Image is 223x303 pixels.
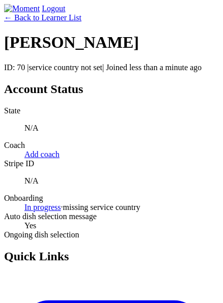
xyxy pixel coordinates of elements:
[4,141,219,150] dt: Coach
[24,176,219,186] p: N/A
[4,13,81,22] a: ← Back to Learner List
[29,63,102,72] span: service country not set
[24,150,60,159] a: Add coach
[4,194,219,203] dt: Onboarding
[4,159,219,168] dt: Stripe ID
[4,82,219,96] h2: Account Status
[4,106,219,115] dt: State
[4,4,40,13] img: Moment
[42,4,65,13] a: Logout
[4,250,219,263] h2: Quick Links
[4,33,219,52] h1: [PERSON_NAME]
[4,212,219,221] dt: Auto dish selection message
[24,124,219,133] p: N/A
[4,63,219,72] p: ID: 70 | | Joined less than a minute ago
[61,203,63,211] span: ·
[24,203,61,211] a: In progress
[63,203,141,211] span: missing service country
[24,221,36,230] span: Yes
[4,230,219,239] dt: Ongoing dish selection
